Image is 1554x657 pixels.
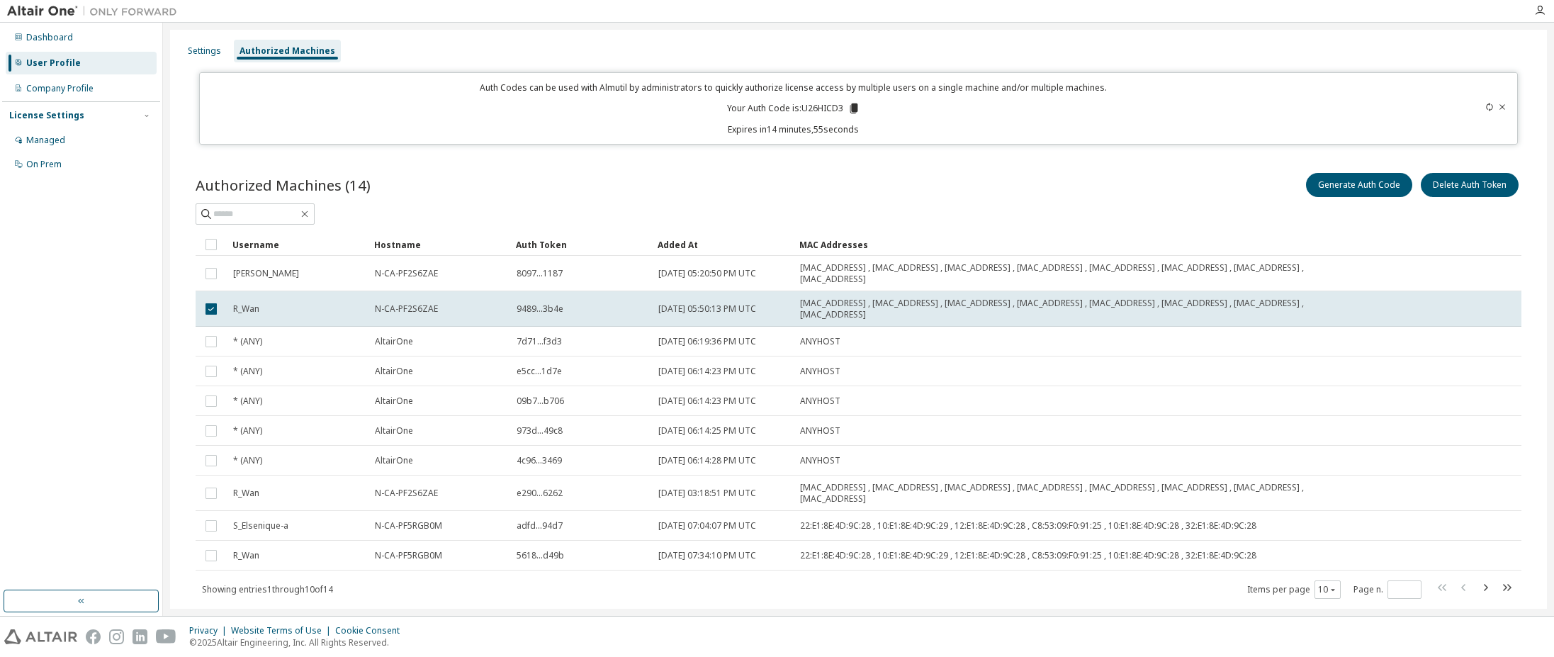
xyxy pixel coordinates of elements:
[7,4,184,18] img: Altair One
[1247,580,1341,599] span: Items per page
[233,303,259,315] span: R_Wan
[1318,584,1337,595] button: 10
[799,233,1366,256] div: MAC Addresses
[517,336,562,347] span: 7d71...f3d3
[517,366,562,377] span: e5cc...1d7e
[375,336,413,347] span: AltairOne
[233,520,288,532] span: S_Elsenique-a
[375,395,413,407] span: AltairOne
[658,425,756,437] span: [DATE] 06:14:25 PM UTC
[517,425,563,437] span: 973d...49c8
[658,395,756,407] span: [DATE] 06:14:23 PM UTC
[800,262,1365,285] span: [MAC_ADDRESS] , [MAC_ADDRESS] , [MAC_ADDRESS] , [MAC_ADDRESS] , [MAC_ADDRESS] , [MAC_ADDRESS] , [...
[727,102,860,115] p: Your Auth Code is: U26HICD3
[800,520,1256,532] span: 22:E1:8E:4D:9C:28 , 10:E1:8E:4D:9C:29 , 12:E1:8E:4D:9C:28 , C8:53:09:F0:91:25 , 10:E1:8E:4D:9C:28...
[375,455,413,466] span: AltairOne
[86,629,101,644] img: facebook.svg
[26,83,94,94] div: Company Profile
[658,455,756,466] span: [DATE] 06:14:28 PM UTC
[26,135,65,146] div: Managed
[1421,173,1519,197] button: Delete Auth Token
[517,550,564,561] span: 5618...d49b
[26,32,73,43] div: Dashboard
[800,455,840,466] span: ANYHOST
[375,303,438,315] span: N-CA-PF2S6ZAE
[658,268,756,279] span: [DATE] 05:20:50 PM UTC
[4,629,77,644] img: altair_logo.svg
[208,123,1379,135] p: Expires in 14 minutes, 55 seconds
[658,520,756,532] span: [DATE] 07:04:07 PM UTC
[800,395,840,407] span: ANYHOST
[233,366,262,377] span: * (ANY)
[517,268,563,279] span: 8097...1187
[800,425,840,437] span: ANYHOST
[375,550,442,561] span: N-CA-PF5RGB0M
[26,159,62,170] div: On Prem
[517,303,563,315] span: 9489...3b4e
[375,425,413,437] span: AltairOne
[202,583,333,595] span: Showing entries 1 through 10 of 14
[658,488,756,499] span: [DATE] 03:18:51 PM UTC
[375,520,442,532] span: N-CA-PF5RGB0M
[517,455,562,466] span: 4c96...3469
[800,550,1256,561] span: 22:E1:8E:4D:9C:28 , 10:E1:8E:4D:9C:29 , 12:E1:8E:4D:9C:28 , C8:53:09:F0:91:25 , 10:E1:8E:4D:9C:28...
[9,110,84,121] div: License Settings
[109,629,124,644] img: instagram.svg
[231,625,335,636] div: Website Terms of Use
[233,268,299,279] span: [PERSON_NAME]
[375,268,438,279] span: N-CA-PF2S6ZAE
[375,366,413,377] span: AltairOne
[800,482,1365,505] span: [MAC_ADDRESS] , [MAC_ADDRESS] , [MAC_ADDRESS] , [MAC_ADDRESS] , [MAC_ADDRESS] , [MAC_ADDRESS] , [...
[133,629,147,644] img: linkedin.svg
[658,233,788,256] div: Added At
[517,395,564,407] span: 09b7...b706
[800,336,840,347] span: ANYHOST
[374,233,505,256] div: Hostname
[233,336,262,347] span: * (ANY)
[335,625,408,636] div: Cookie Consent
[156,629,176,644] img: youtube.svg
[189,636,408,648] p: © 2025 Altair Engineering, Inc. All Rights Reserved.
[1353,580,1421,599] span: Page n.
[233,550,259,561] span: R_Wan
[232,233,363,256] div: Username
[800,366,840,377] span: ANYHOST
[233,488,259,499] span: R_Wan
[375,488,438,499] span: N-CA-PF2S6ZAE
[658,366,756,377] span: [DATE] 06:14:23 PM UTC
[233,455,262,466] span: * (ANY)
[26,57,81,69] div: User Profile
[1306,173,1412,197] button: Generate Auth Code
[517,488,563,499] span: e290...6262
[658,550,756,561] span: [DATE] 07:34:10 PM UTC
[233,395,262,407] span: * (ANY)
[800,298,1365,320] span: [MAC_ADDRESS] , [MAC_ADDRESS] , [MAC_ADDRESS] , [MAC_ADDRESS] , [MAC_ADDRESS] , [MAC_ADDRESS] , [...
[240,45,335,57] div: Authorized Machines
[196,175,371,195] span: Authorized Machines (14)
[658,303,756,315] span: [DATE] 05:50:13 PM UTC
[516,233,646,256] div: Auth Token
[233,425,262,437] span: * (ANY)
[188,45,221,57] div: Settings
[658,336,756,347] span: [DATE] 06:19:36 PM UTC
[208,82,1379,94] p: Auth Codes can be used with Almutil by administrators to quickly authorize license access by mult...
[189,625,231,636] div: Privacy
[517,520,563,532] span: adfd...94d7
